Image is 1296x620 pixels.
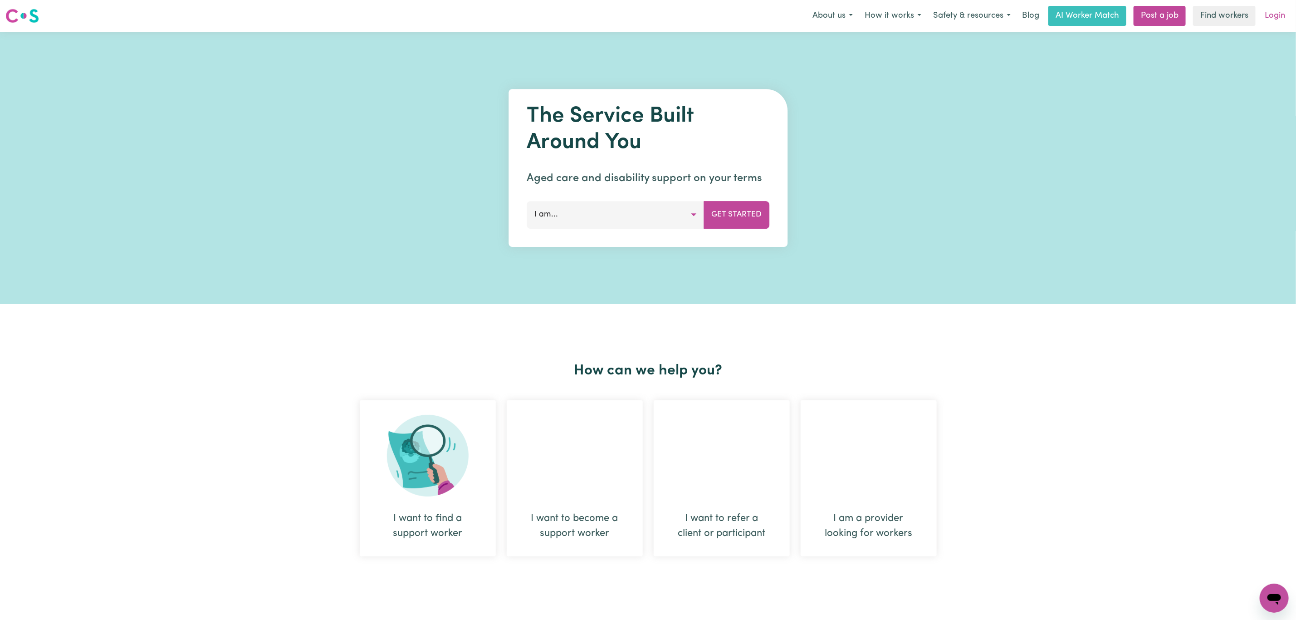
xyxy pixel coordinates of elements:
iframe: Button to launch messaging window, conversation in progress [1260,584,1289,613]
img: Provider [825,415,913,497]
img: Careseekers logo [5,8,39,24]
div: I want to find a support worker [360,400,496,556]
p: Aged care and disability support on your terms [527,170,769,187]
a: Careseekers logo [5,5,39,26]
h1: The Service Built Around You [527,103,769,156]
button: About us [807,6,859,25]
a: Blog [1017,6,1045,26]
a: AI Worker Match [1048,6,1126,26]
img: Search [387,415,469,497]
a: Post a job [1134,6,1186,26]
button: How it works [859,6,927,25]
div: I want to refer a client or participant [675,511,768,541]
a: Find workers [1193,6,1256,26]
div: I want to find a support worker [381,511,474,541]
a: Login [1259,6,1291,26]
button: Get Started [704,201,769,228]
h2: How can we help you? [354,362,942,379]
button: Safety & resources [927,6,1017,25]
div: I want to become a support worker [507,400,643,556]
div: I am a provider looking for workers [822,511,915,541]
img: Refer [681,415,763,497]
div: I am a provider looking for workers [801,400,937,556]
div: I want to become a support worker [528,511,621,541]
button: I am... [527,201,704,228]
img: Become Worker [524,415,625,497]
div: I want to refer a client or participant [654,400,790,556]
